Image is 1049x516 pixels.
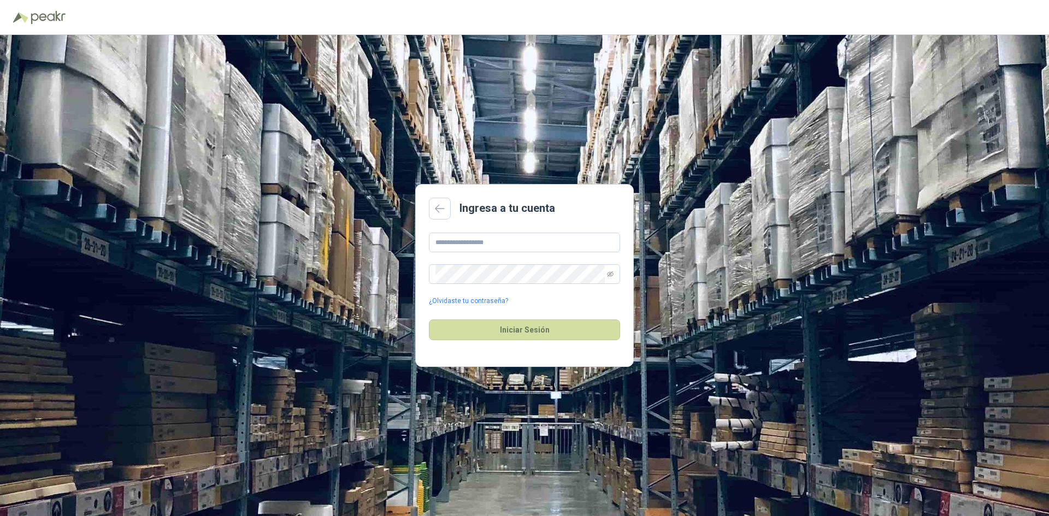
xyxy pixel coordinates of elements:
span: eye-invisible [607,271,614,277]
img: Peakr [31,11,66,24]
h2: Ingresa a tu cuenta [459,200,555,217]
a: ¿Olvidaste tu contraseña? [429,296,508,306]
img: Logo [13,12,28,23]
button: Iniciar Sesión [429,319,620,340]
